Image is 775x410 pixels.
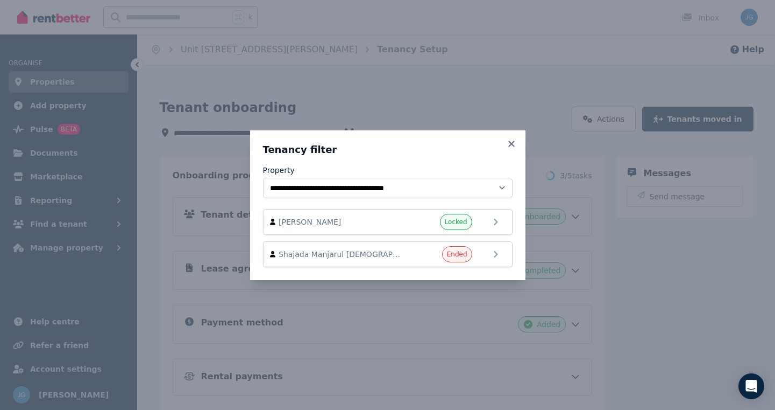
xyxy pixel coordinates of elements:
[263,143,513,156] h3: Tenancy filter
[263,165,295,176] label: Property
[263,241,513,267] a: Shajada Manjarul [DEMOGRAPHIC_DATA]Ended
[447,250,467,259] span: Ended
[738,373,764,399] div: Open Intercom Messenger
[279,217,401,227] span: [PERSON_NAME]
[263,209,513,235] a: [PERSON_NAME]Locked
[445,218,467,226] span: Locked
[279,249,401,260] span: Shajada Manjarul [DEMOGRAPHIC_DATA]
